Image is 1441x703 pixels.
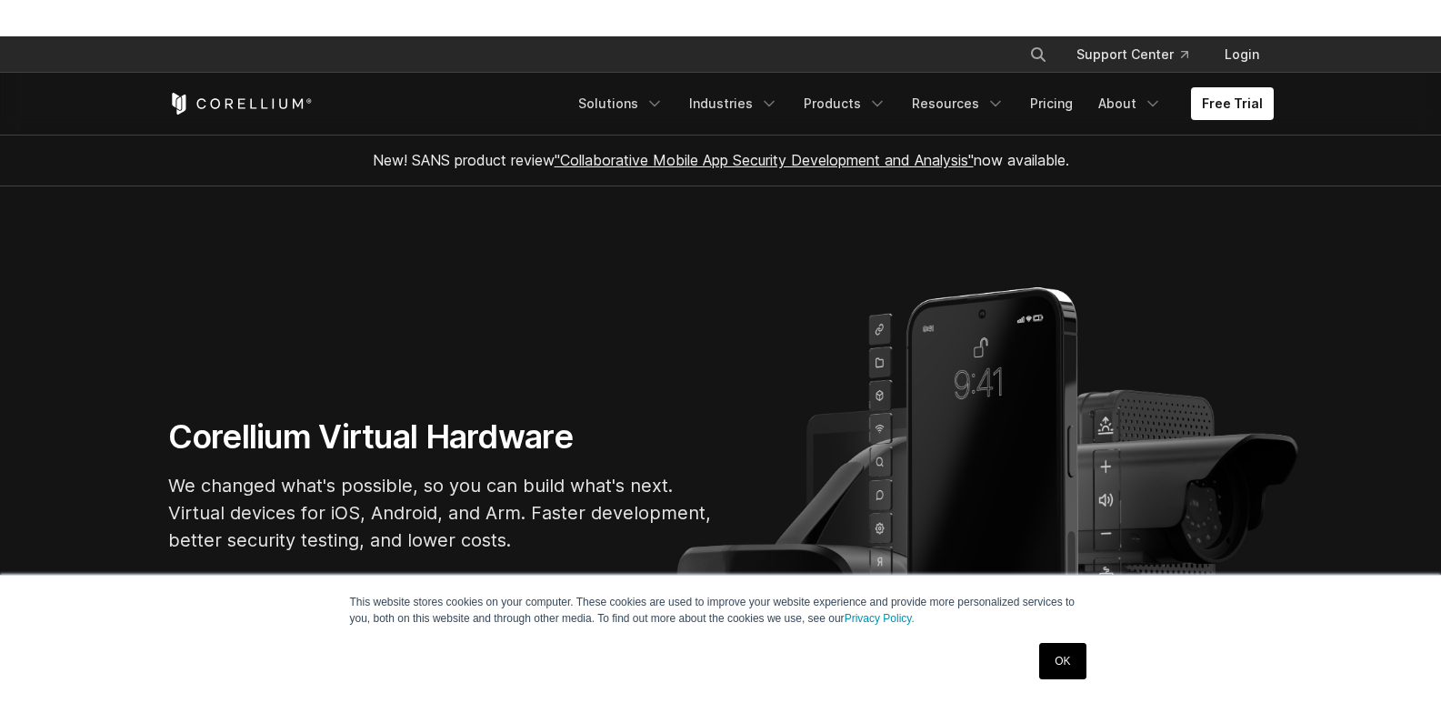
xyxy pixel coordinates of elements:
a: Resources [901,87,1016,120]
a: About [1087,87,1173,120]
div: Navigation Menu [1007,38,1274,71]
a: Privacy Policy. [845,612,915,625]
span: New! SANS product review now available. [373,151,1069,169]
a: Login [1210,38,1274,71]
div: Navigation Menu [567,87,1274,120]
button: Search [1022,38,1055,71]
h1: Corellium Virtual Hardware [168,417,714,457]
p: We changed what's possible, so you can build what's next. Virtual devices for iOS, Android, and A... [168,472,714,554]
a: Support Center [1062,38,1203,71]
a: Pricing [1019,87,1084,120]
a: "Collaborative Mobile App Security Development and Analysis" [555,151,974,169]
a: Solutions [567,87,675,120]
a: Free Trial [1191,87,1274,120]
a: Industries [678,87,789,120]
a: Products [793,87,897,120]
a: Corellium Home [168,93,313,115]
a: OK [1039,643,1086,679]
p: This website stores cookies on your computer. These cookies are used to improve your website expe... [350,594,1092,627]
